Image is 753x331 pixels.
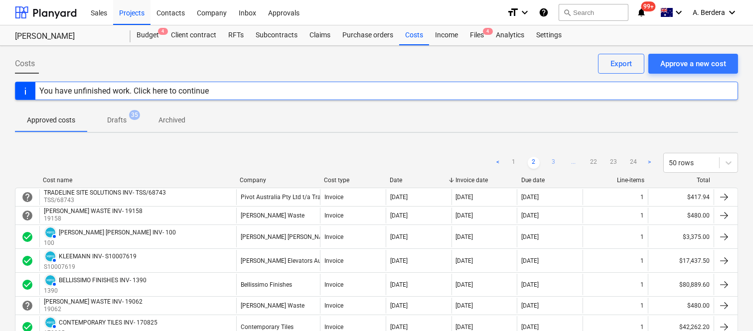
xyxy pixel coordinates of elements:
[45,318,55,328] img: xero.svg
[241,257,359,264] div: [PERSON_NAME] Elevators Australia Pty Ltd
[241,212,304,219] div: [PERSON_NAME] Waste
[703,283,753,331] iframe: Chat Widget
[129,110,140,120] span: 35
[530,25,568,45] div: Settings
[44,305,145,314] p: 19062
[399,25,429,45] a: Costs
[456,257,473,264] div: [DATE]
[21,210,33,221] span: help
[492,157,504,169] a: Previous page
[165,25,222,45] a: Client contract
[59,229,176,236] div: [PERSON_NAME] [PERSON_NAME] INV- 100
[324,194,343,201] div: Invoice
[250,25,303,45] a: Subcontracts
[390,194,408,201] div: [DATE]
[324,257,343,264] div: Invoice
[521,281,539,288] div: [DATE]
[27,115,75,125] p: Approved costs
[521,233,539,240] div: [DATE]
[587,177,644,184] div: Line-items
[640,212,644,219] div: 1
[303,25,336,45] a: Claims
[324,177,382,184] div: Cost type
[456,194,473,201] div: [DATE]
[21,279,33,291] div: Invoice was approved
[652,177,710,184] div: Total
[521,324,539,331] div: [DATE]
[21,279,33,291] span: check_circle
[568,157,580,169] a: ...
[45,275,55,285] img: xero.svg
[21,191,33,203] span: help
[660,57,726,70] div: Approve a new cost
[222,25,250,45] div: RFTs
[490,25,530,45] a: Analytics
[390,324,408,331] div: [DATE]
[483,28,493,35] span: 4
[45,251,55,261] img: xero.svg
[44,274,57,287] div: Invoice has been synced with Xero and its status is currently AUTHORISED
[456,302,473,309] div: [DATE]
[640,324,644,331] div: 1
[636,6,646,18] i: notifications
[456,324,473,331] div: [DATE]
[456,281,473,288] div: [DATE]
[324,212,343,219] div: Invoice
[641,1,656,11] span: 99+
[21,300,33,312] div: Invoice is waiting for an approval
[507,6,519,18] i: format_size
[648,250,714,271] div: $17,437.50
[648,274,714,295] div: $80,889.60
[324,302,343,309] div: Invoice
[107,115,127,125] p: Drafts
[429,25,464,45] a: Income
[390,177,448,184] div: Date
[241,302,304,309] div: [PERSON_NAME] Waste
[15,58,35,70] span: Costs
[508,157,520,169] a: Page 1
[640,194,644,201] div: 1
[44,298,143,305] div: [PERSON_NAME] WASTE INV- 19062
[390,212,408,219] div: [DATE]
[521,212,539,219] div: [DATE]
[241,281,292,288] div: Bellissimo Finishes
[59,319,157,326] div: CONTEMPORARY TILES INV- 170825
[59,253,137,260] div: KLEEMANN INV- S10007619
[610,57,632,70] div: Export
[464,25,490,45] div: Files
[21,255,33,267] div: Invoice was approved
[648,298,714,314] div: $480.00
[640,281,644,288] div: 1
[390,281,408,288] div: [DATE]
[158,28,168,35] span: 4
[44,263,137,271] p: S10007619
[21,231,33,243] span: check_circle
[456,233,473,240] div: [DATE]
[464,25,490,45] a: Files4
[21,191,33,203] div: Invoice is waiting for an approval
[21,210,33,221] div: Invoice is waiting for an approval
[559,4,628,21] button: Search
[648,208,714,223] div: $480.00
[455,177,513,184] div: Invoice date
[640,233,644,240] div: 1
[43,177,232,184] div: Cost name
[241,324,294,331] div: Contemporary Tiles
[59,277,147,284] div: BELLISSIMO FINISHES INV- 1390
[693,8,725,16] span: A. Berdera
[643,157,655,169] a: Next page
[640,302,644,309] div: 1
[648,189,714,205] div: $417.94
[241,194,375,201] div: Pivot Australia Pty Ltd t/a Tradeline Site Solutions
[241,233,333,240] div: [PERSON_NAME] [PERSON_NAME]
[44,287,147,295] p: 1390
[131,25,165,45] a: Budget4
[390,233,408,240] div: [DATE]
[598,54,644,74] button: Export
[44,215,145,223] p: 19158
[158,115,185,125] p: Archived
